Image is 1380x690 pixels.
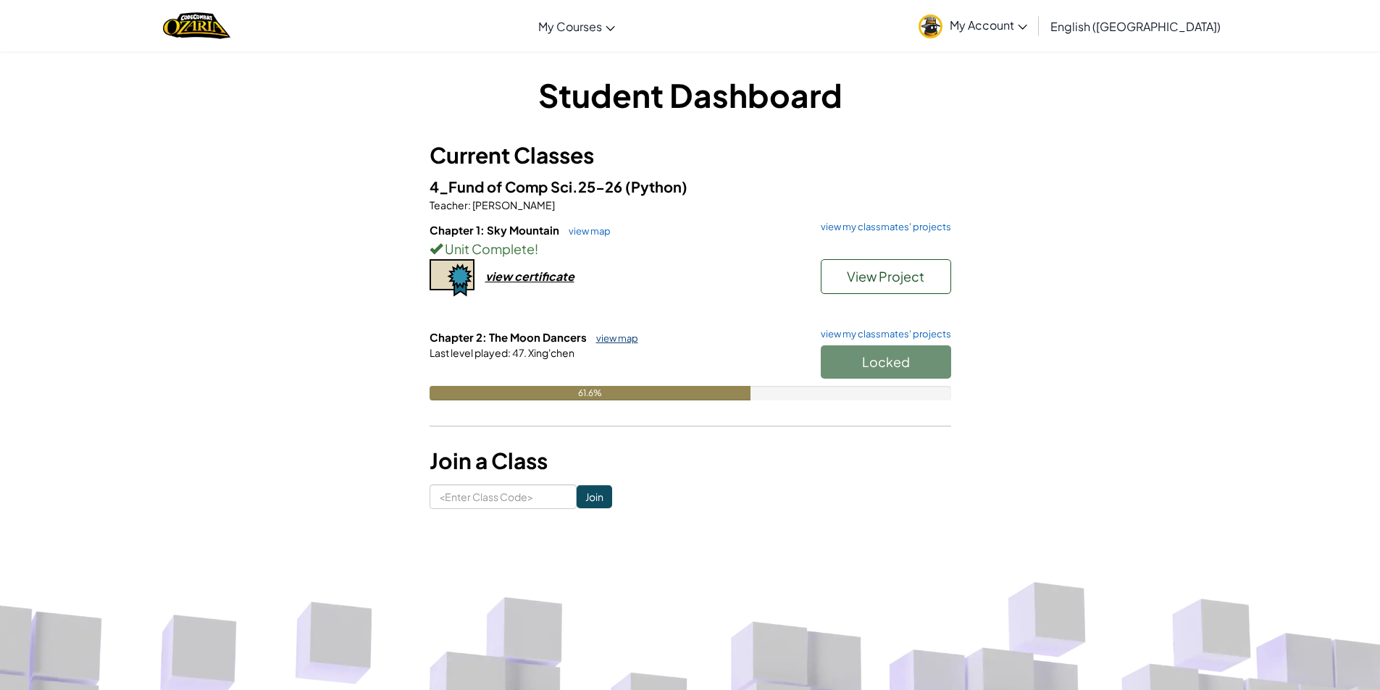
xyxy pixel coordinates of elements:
[577,485,612,508] input: Join
[821,259,951,294] button: View Project
[625,177,687,195] span: (Python)
[847,268,924,285] span: View Project
[430,139,951,172] h3: Current Classes
[430,386,751,400] div: 61.6%
[430,223,561,237] span: Chapter 1: Sky Mountain
[430,346,508,359] span: Last level played
[430,445,951,477] h3: Join a Class
[1043,7,1228,46] a: English ([GEOGRAPHIC_DATA])
[430,330,589,344] span: Chapter 2: The Moon Dancers
[814,329,951,339] a: view my classmates' projects
[508,346,511,359] span: :
[430,177,625,195] span: 4_Fund of Comp Sci.25-26
[919,14,942,38] img: avatar
[430,484,577,509] input: <Enter Class Code>
[561,225,611,237] a: view map
[1050,19,1221,34] span: English ([GEOGRAPHIC_DATA])
[511,346,527,359] span: 47.
[814,222,951,232] a: view my classmates' projects
[527,346,574,359] span: Xing'chen
[471,198,555,211] span: [PERSON_NAME]
[538,19,602,34] span: My Courses
[443,240,535,257] span: Unit Complete
[911,3,1034,49] a: My Account
[430,72,951,117] h1: Student Dashboard
[163,11,230,41] a: Ozaria by CodeCombat logo
[589,332,638,344] a: view map
[430,259,474,297] img: certificate-icon.png
[430,198,468,211] span: Teacher
[430,269,574,284] a: view certificate
[163,11,230,41] img: Home
[485,269,574,284] div: view certificate
[468,198,471,211] span: :
[531,7,622,46] a: My Courses
[950,17,1027,33] span: My Account
[535,240,538,257] span: !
